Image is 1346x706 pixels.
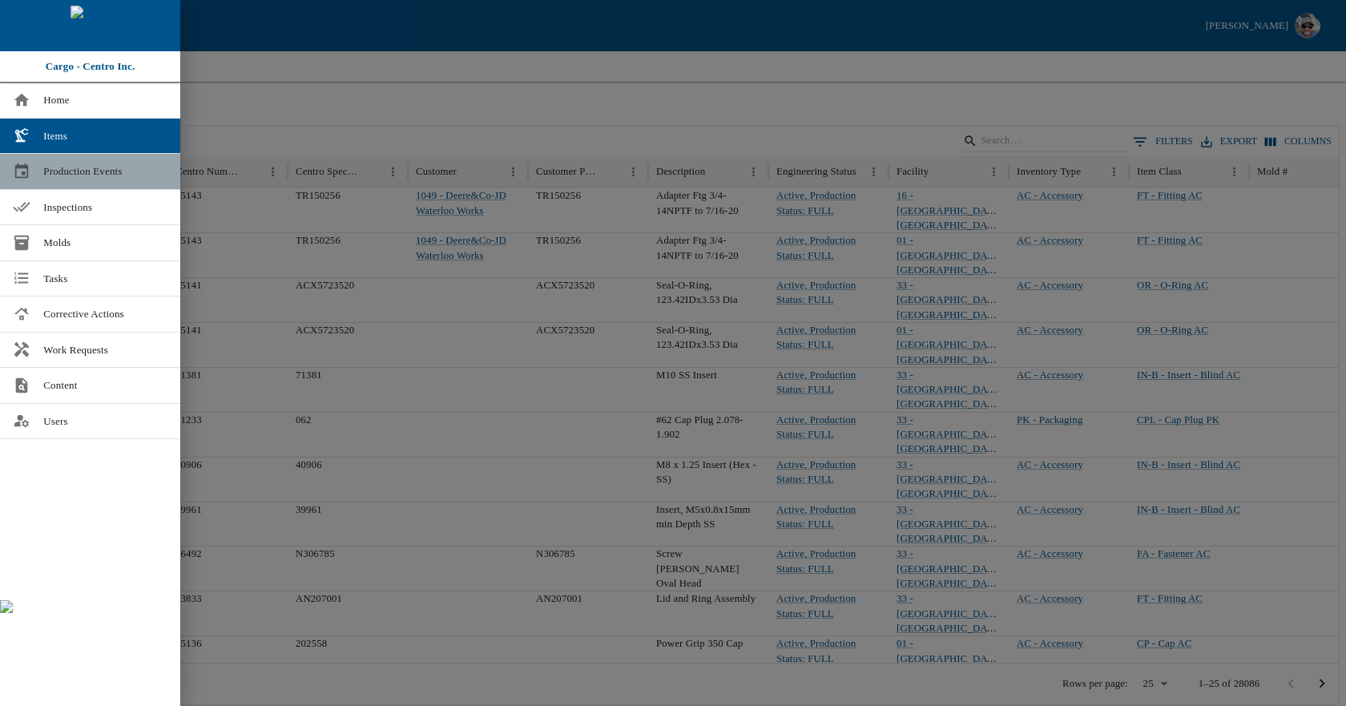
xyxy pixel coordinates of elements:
span: Work Requests [43,342,167,358]
span: Content [43,377,167,393]
span: Home [43,92,167,108]
span: Corrective Actions [43,306,167,322]
p: Cargo - Centro Inc. [46,58,135,75]
img: cargo logo [71,6,111,46]
span: Tasks [43,271,167,287]
span: Inspections [43,200,167,216]
span: Molds [43,235,167,251]
span: Users [43,414,167,430]
span: Production Events [43,163,167,180]
span: Items [43,128,167,144]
